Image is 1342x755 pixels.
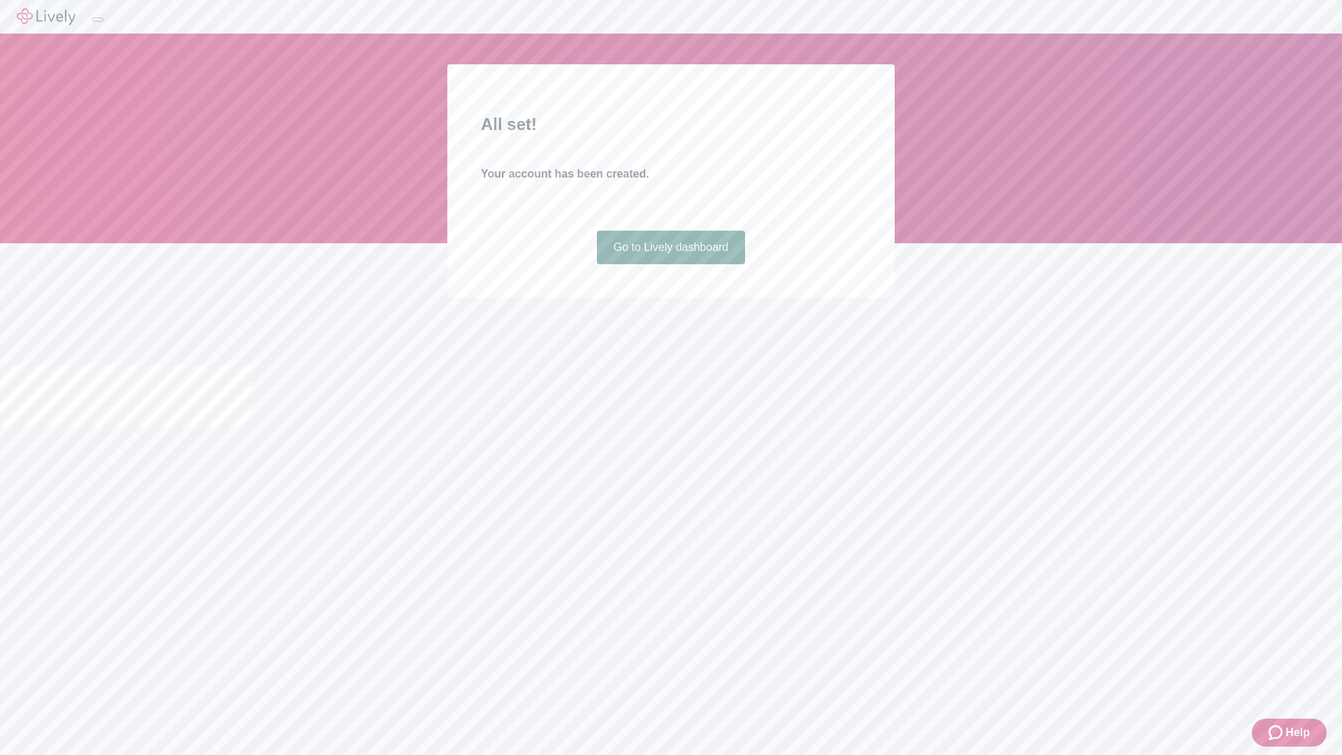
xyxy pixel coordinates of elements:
[1285,724,1310,741] span: Help
[1269,724,1285,741] svg: Zendesk support icon
[597,231,746,264] a: Go to Lively dashboard
[481,112,861,137] h2: All set!
[92,17,103,22] button: Log out
[17,8,75,25] img: Lively
[481,166,861,182] h4: Your account has been created.
[1252,719,1327,747] button: Zendesk support iconHelp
